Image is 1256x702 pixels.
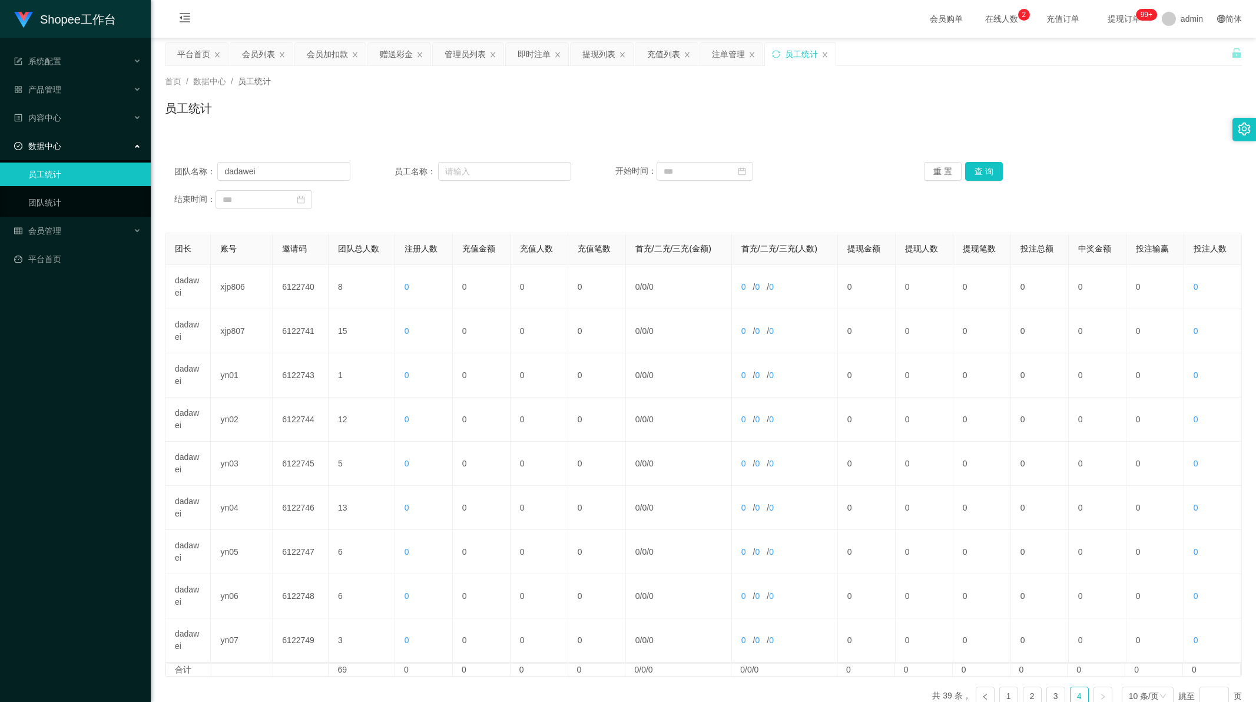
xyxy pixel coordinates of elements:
a: 团队统计 [28,191,141,214]
i: 图标: global [1217,15,1225,23]
span: 0 [1194,415,1198,424]
td: yn01 [211,353,273,398]
td: dadawei [165,265,211,309]
td: 0 [953,265,1011,309]
td: 0 [1069,265,1126,309]
i: 图标: form [14,57,22,65]
td: 0 [453,486,511,530]
a: 员工统计 [28,163,141,186]
span: 0 [642,282,647,292]
td: 0 [511,353,568,398]
sup: 268 [1136,9,1157,21]
span: 0 [755,326,760,336]
span: 投注输赢 [1136,244,1169,253]
span: 0 [649,635,654,645]
span: 提现订单 [1102,15,1146,23]
button: 重 置 [924,162,962,181]
div: 员工统计 [785,43,818,65]
span: 0 [755,459,760,468]
i: 图标: check-circle-o [14,142,22,150]
span: 系统配置 [14,57,61,66]
span: 0 [755,370,760,380]
i: 图标: down [1159,693,1166,701]
td: 0 [1126,398,1184,442]
td: 13 [329,486,395,530]
span: 0 [405,282,409,292]
span: / [231,77,233,86]
span: 0 [405,370,409,380]
td: dadawei [165,618,211,663]
sup: 2 [1018,9,1030,21]
td: dadawei [165,574,211,618]
td: / / [732,486,838,530]
span: 0 [642,415,647,424]
span: 0 [405,547,409,557]
span: 0 [405,591,409,601]
span: 0 [769,547,774,557]
td: 0 [1011,309,1069,353]
td: 0 [1011,398,1069,442]
td: 0 [896,530,953,574]
td: / / [732,574,838,618]
span: 0 [741,415,746,424]
span: 产品管理 [14,85,61,94]
span: 0 [635,503,640,512]
td: 0 [896,265,953,309]
td: 1 [329,353,395,398]
span: 0 [741,326,746,336]
td: 0 [838,265,896,309]
td: 6122747 [273,530,329,574]
span: 0 [1194,635,1198,645]
input: 请输入 [438,162,571,181]
td: 0 [1126,353,1184,398]
span: 0 [649,326,654,336]
td: 0 [953,486,1011,530]
span: 0 [741,282,746,292]
td: yn06 [211,574,273,618]
td: 0 [896,574,953,618]
div: 提现列表 [582,43,615,65]
span: 0 [635,591,640,601]
span: 0 [1194,370,1198,380]
p: 2 [1022,9,1026,21]
td: / / [732,265,838,309]
td: / / [626,486,732,530]
td: 0 [1069,309,1126,353]
span: 0 [405,635,409,645]
span: 0 [741,370,746,380]
span: 0 [642,635,647,645]
span: 0 [769,370,774,380]
td: 0 [838,353,896,398]
a: 图标: dashboard平台首页 [14,247,141,271]
img: logo.9652507e.png [14,12,33,28]
td: 6122740 [273,265,329,309]
td: 0 [568,353,626,398]
span: 0 [635,282,640,292]
td: 0 [953,618,1011,663]
span: 0 [649,503,654,512]
td: 0 [453,353,511,398]
td: 0 [1069,530,1126,574]
td: / / [626,309,732,353]
span: / [186,77,188,86]
td: 0 [511,486,568,530]
td: 0 [896,309,953,353]
td: 0 [1126,530,1184,574]
i: 图标: close [416,51,423,58]
span: 提现笔数 [963,244,996,253]
td: 0 [511,265,568,309]
span: 0 [755,547,760,557]
i: 图标: menu-fold [165,1,205,38]
span: 充值订单 [1040,15,1085,23]
div: 会员列表 [242,43,275,65]
span: 0 [1194,547,1198,557]
span: 0 [649,282,654,292]
span: 邀请码 [282,244,307,253]
td: 8 [329,265,395,309]
span: 账号 [220,244,237,253]
span: 数据中心 [193,77,226,86]
span: 0 [769,282,774,292]
span: 0 [755,282,760,292]
td: 0 [953,398,1011,442]
td: 0 [511,574,568,618]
